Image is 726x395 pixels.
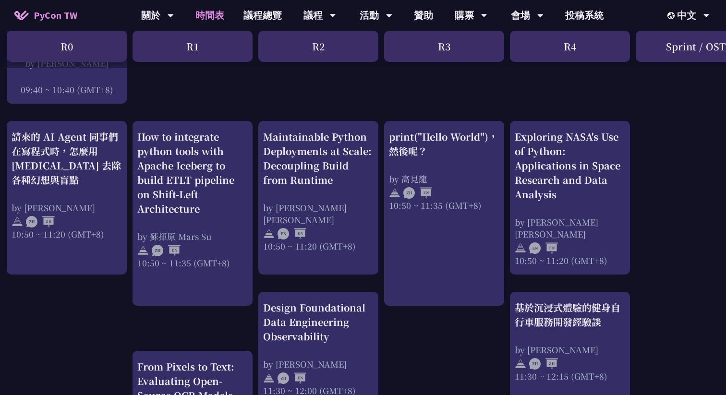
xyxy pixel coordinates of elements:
[12,216,23,227] img: svg+xml;base64,PHN2ZyB4bWxucz0iaHR0cDovL3d3dy53My5vcmcvMjAwMC9zdmciIHdpZHRoPSIyNCIgaGVpZ2h0PSIyNC...
[263,130,374,187] div: Maintainable Python Deployments at Scale: Decoupling Build from Runtime
[14,11,29,20] img: Home icon of PyCon TW 2025
[137,130,248,298] a: How to integrate python tools with Apache Iceberg to build ETLT pipeline on Shift-Left Architectu...
[389,199,499,211] div: 10:50 ~ 11:35 (GMT+8)
[263,228,275,239] img: svg+xml;base64,PHN2ZyB4bWxucz0iaHR0cDovL3d3dy53My5vcmcvMjAwMC9zdmciIHdpZHRoPSIyNCIgaGVpZ2h0PSIyNC...
[389,130,499,158] div: print("Hello World")，然後呢？
[515,216,625,240] div: by [PERSON_NAME] [PERSON_NAME]
[263,130,374,266] a: Maintainable Python Deployments at Scale: Decoupling Build from Runtime by [PERSON_NAME] [PERSON_...
[278,372,306,384] img: ZHEN.371966e.svg
[133,31,253,62] div: R1
[389,173,499,185] div: by 高見龍
[515,344,625,356] div: by [PERSON_NAME]
[515,254,625,266] div: 10:50 ~ 11:20 (GMT+8)
[529,358,558,370] img: ZHZH.38617ef.svg
[26,216,55,227] img: ZHZH.38617ef.svg
[12,84,122,96] div: 09:40 ~ 10:40 (GMT+8)
[7,31,127,62] div: R0
[12,130,122,187] div: 請來的 AI Agent 同事們在寫程式時，怎麼用 [MEDICAL_DATA] 去除各種幻想與盲點
[515,300,625,329] div: 基於沉浸式體驗的健身自行車服務開發經驗談
[510,31,630,62] div: R4
[263,240,374,252] div: 10:50 ~ 11:20 (GMT+8)
[384,31,504,62] div: R3
[403,187,432,199] img: ZHEN.371966e.svg
[278,228,306,239] img: ENEN.5a408d1.svg
[515,358,526,370] img: svg+xml;base64,PHN2ZyB4bWxucz0iaHR0cDovL3d3dy53My5vcmcvMjAwMC9zdmciIHdpZHRoPSIyNCIgaGVpZ2h0PSIyNC...
[12,228,122,240] div: 10:50 ~ 11:20 (GMT+8)
[258,31,378,62] div: R2
[137,257,248,269] div: 10:50 ~ 11:35 (GMT+8)
[529,242,558,254] img: ENEN.5a408d1.svg
[137,245,149,256] img: svg+xml;base64,PHN2ZyB4bWxucz0iaHR0cDovL3d3dy53My5vcmcvMjAwMC9zdmciIHdpZHRoPSIyNCIgaGVpZ2h0PSIyNC...
[263,202,374,226] div: by [PERSON_NAME] [PERSON_NAME]
[515,130,625,202] div: Exploring NASA's Use of Python: Applications in Space Research and Data Analysis
[12,202,122,214] div: by [PERSON_NAME]
[263,358,374,370] div: by [PERSON_NAME]
[389,187,400,199] img: svg+xml;base64,PHN2ZyB4bWxucz0iaHR0cDovL3d3dy53My5vcmcvMjAwMC9zdmciIHdpZHRoPSIyNCIgaGVpZ2h0PSIyNC...
[137,130,248,216] div: How to integrate python tools with Apache Iceberg to build ETLT pipeline on Shift-Left Architecture
[5,3,87,27] a: PyCon TW
[515,242,526,254] img: svg+xml;base64,PHN2ZyB4bWxucz0iaHR0cDovL3d3dy53My5vcmcvMjAwMC9zdmciIHdpZHRoPSIyNCIgaGVpZ2h0PSIyNC...
[137,230,248,242] div: by 蘇揮原 Mars Su
[152,245,181,256] img: ZHEN.371966e.svg
[263,372,275,384] img: svg+xml;base64,PHN2ZyB4bWxucz0iaHR0cDovL3d3dy53My5vcmcvMjAwMC9zdmciIHdpZHRoPSIyNCIgaGVpZ2h0PSIyNC...
[263,300,374,344] div: Design Foundational Data Engineering Observability
[515,130,625,266] a: Exploring NASA's Use of Python: Applications in Space Research and Data Analysis by [PERSON_NAME]...
[34,8,77,23] span: PyCon TW
[12,130,122,266] a: 請來的 AI Agent 同事們在寫程式時，怎麼用 [MEDICAL_DATA] 去除各種幻想與盲點 by [PERSON_NAME] 10:50 ~ 11:20 (GMT+8)
[389,130,499,298] a: print("Hello World")，然後呢？ by 高見龍 10:50 ~ 11:35 (GMT+8)
[515,370,625,382] div: 11:30 ~ 12:15 (GMT+8)
[667,12,677,19] img: Locale Icon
